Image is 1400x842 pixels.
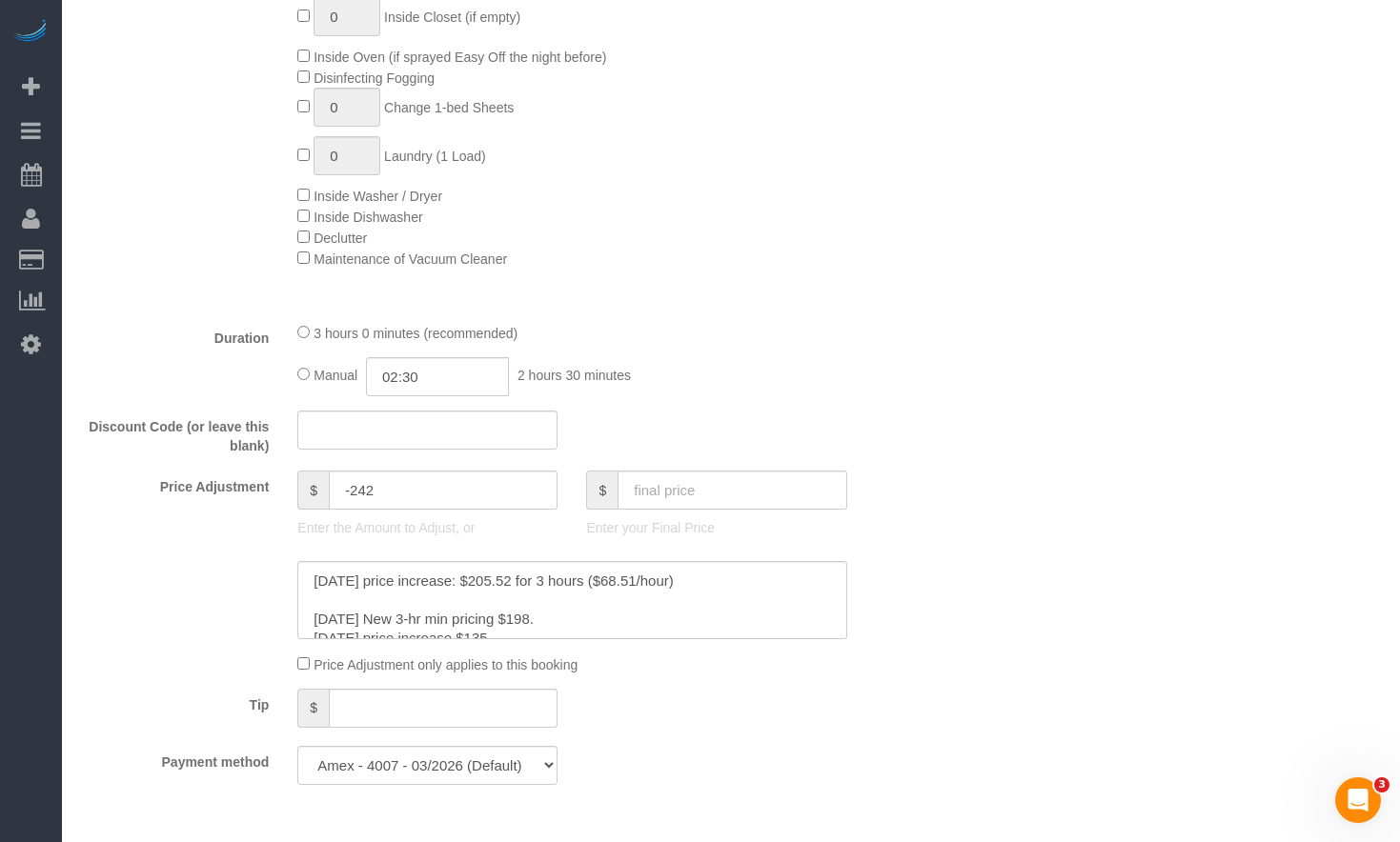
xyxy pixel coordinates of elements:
p: Enter the Amount to Adjust, or [297,518,558,537]
img: Automaid Logo [11,19,50,46]
span: Inside Washer / Dryer [314,189,442,204]
span: Inside Dishwasher [314,210,422,225]
span: 2 hours 30 minutes [517,368,631,383]
label: Discount Code (or leave this blank) [67,411,283,455]
span: Change 1-bed Sheets [384,100,514,115]
span: Laundry (1 Load) [384,149,486,164]
span: Inside Closet (if empty) [384,10,520,25]
label: Duration [67,322,283,348]
span: Maintenance of Vacuum Cleaner [314,251,507,267]
span: $ [297,471,329,510]
span: Inside Oven (if sprayed Easy Off the night before) [314,50,606,65]
iframe: Intercom live chat [1335,777,1381,823]
input: final price [618,471,846,510]
span: $ [297,689,329,728]
label: Payment method [67,746,283,772]
label: Tip [67,689,283,714]
span: $ [586,471,618,510]
span: Price Adjustment only applies to this booking [314,657,578,672]
span: Manual [314,368,357,383]
label: Price Adjustment [67,471,283,496]
span: Disinfecting Fogging [314,70,435,86]
span: 3 [1374,777,1390,792]
span: Declutter [314,231,367,246]
p: Enter your Final Price [586,518,846,537]
span: 3 hours 0 minutes (recommended) [314,326,517,341]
